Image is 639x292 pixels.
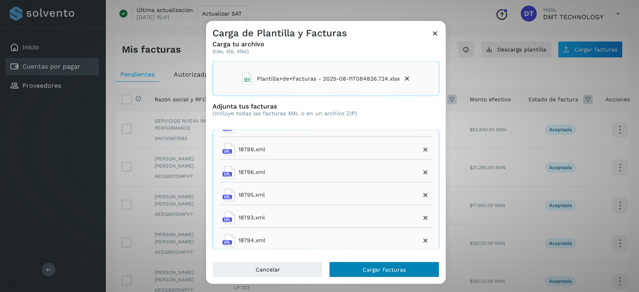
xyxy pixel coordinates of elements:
span: Cargar facturas [363,266,406,272]
h3: Adjunta tus facturas [212,103,357,110]
span: Cancelar [256,266,280,272]
span: 18793.xml [238,213,265,222]
span: 18795.xml [238,191,265,199]
span: 18796.xml [238,168,265,176]
span: Plantilla+de+Facturas - 2025-08-11T084826.724.xlsx [257,74,400,83]
span: 18799.xml [238,145,265,154]
span: 18797.xml [238,122,264,131]
button: Cancelar [212,261,323,277]
h3: Carga tu archivo [212,40,439,48]
h3: Carga de Plantilla y Facturas [212,28,347,39]
span: 18794.xml [238,236,265,245]
p: (Incluye todas las facturas XML o en un archivo ZIP) [212,110,357,117]
p: (csv, xls, xlsx) [212,48,439,55]
button: Cargar facturas [329,261,439,277]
